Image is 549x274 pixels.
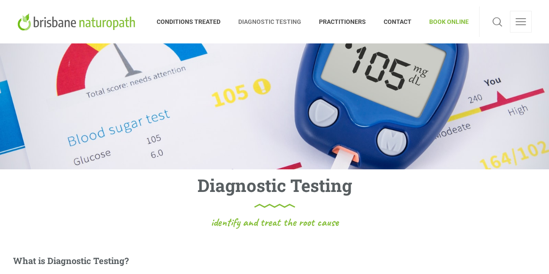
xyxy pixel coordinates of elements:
[157,7,230,37] a: CONDITIONS TREATED
[310,15,375,29] span: PRACTITIONERS
[375,15,421,29] span: CONTACT
[17,7,138,37] a: Brisbane Naturopath
[13,255,536,266] h5: What is Diagnostic Testing?
[375,7,421,37] a: CONTACT
[157,15,230,29] span: CONDITIONS TREATED
[211,217,339,228] span: identify and treat the root cause
[421,7,469,37] a: BOOK ONLINE
[421,15,469,29] span: BOOK ONLINE
[230,7,310,37] a: DIAGNOSTIC TESTING
[310,7,375,37] a: PRACTITIONERS
[17,13,138,30] img: Brisbane Naturopath
[490,11,505,33] a: Search
[230,15,310,29] span: DIAGNOSTIC TESTING
[197,174,352,208] h1: Diagnostic Testing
